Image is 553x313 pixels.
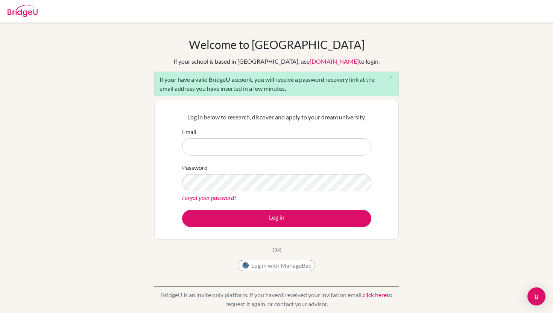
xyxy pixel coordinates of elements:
label: Email [182,127,196,136]
label: Password [182,163,208,172]
img: Bridge-U [8,5,38,17]
p: OR [272,245,281,254]
h1: Welcome to [GEOGRAPHIC_DATA] [189,38,365,51]
button: Log in [182,210,371,227]
a: [DOMAIN_NAME] [310,58,359,65]
button: Log in with ManageBac [238,260,315,271]
div: If your school is based in [GEOGRAPHIC_DATA], use to login. [173,57,380,66]
div: Open Intercom Messenger [527,287,545,305]
a: click here [363,291,387,298]
p: BridgeU is an invite only platform. If you haven’t received your invitation email, to request it ... [154,290,399,308]
p: Log in below to research, discover and apply to your dream university. [182,113,371,122]
div: If your have a valid BridgeU account, you will receive a password recovery link at the email addr... [154,72,399,96]
button: Close [383,72,398,83]
i: close [388,75,394,80]
a: Forgot your password? [182,194,236,201]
